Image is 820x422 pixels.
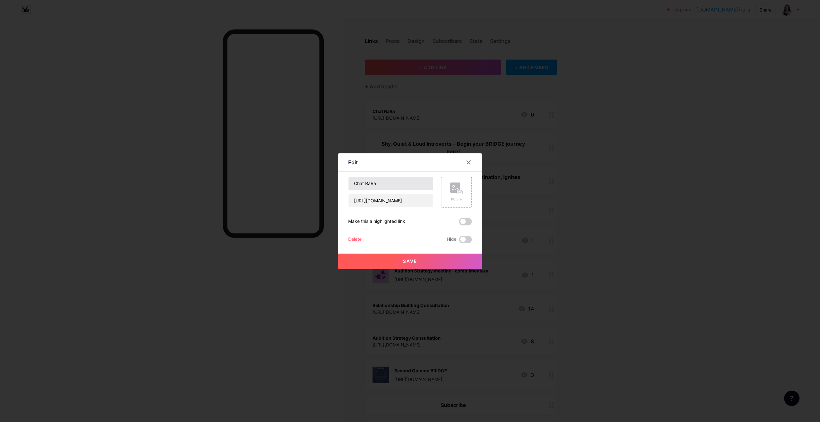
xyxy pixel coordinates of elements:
button: Save [338,254,482,269]
input: Title [348,177,433,190]
input: URL [348,194,433,207]
span: Save [403,258,417,264]
div: Edit [348,158,358,166]
div: Make this a highlighted link [348,218,405,225]
span: Hide [447,236,456,243]
div: Picture [450,197,463,202]
div: Delete [348,236,362,243]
